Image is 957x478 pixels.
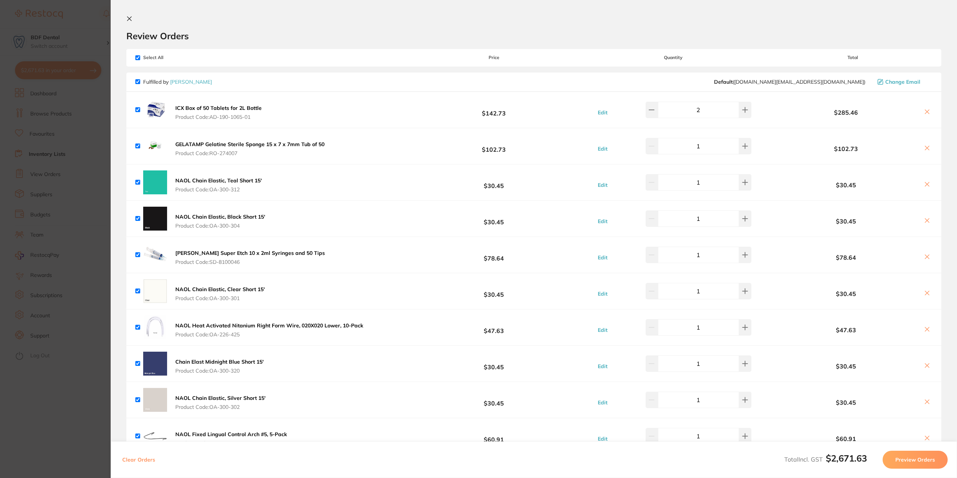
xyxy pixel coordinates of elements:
[414,248,573,262] b: $78.64
[175,322,363,329] b: NAOL Heat Activated Nitanium Right Form Wire, 020X020 Lower, 10-Pack
[596,327,610,333] button: Edit
[773,399,919,406] b: $30.45
[143,98,167,122] img: ODJsOGxlZA
[414,55,573,60] span: Price
[173,177,264,193] button: NAOL Chain Elastic, Teal Short 15' Product Code:OA-300-312
[773,182,919,188] b: $30.45
[175,223,265,229] span: Product Code: OA-300-304
[175,431,287,438] b: NAOL Fixed Lingual Control Arch #5, 5-Pack
[773,254,919,261] b: $78.64
[173,213,267,229] button: NAOL Chain Elastic, Black Short 15' Product Code:OA-300-304
[175,358,264,365] b: Chain Elast Midnight Blue Short 15'
[773,327,919,333] b: $47.63
[596,254,610,261] button: Edit
[596,290,610,297] button: Edit
[596,363,610,370] button: Edit
[773,363,919,370] b: $30.45
[175,368,264,374] span: Product Code: OA-300-320
[596,145,610,152] button: Edit
[414,175,573,189] b: $30.45
[173,431,289,447] button: NAOL Fixed Lingual Control Arch #5, 5-Pack Product Code:OA-271-155
[773,145,919,152] b: $102.73
[714,78,733,85] b: Default
[173,250,327,265] button: [PERSON_NAME] Super Etch 10 x 2ml Syringes and 50 Tips Product Code:SD-8100046
[826,453,867,464] b: $2,671.63
[135,55,210,60] span: Select All
[175,404,265,410] span: Product Code: OA-300-302
[173,105,264,120] button: ICX Box of 50 Tablets for 2L Bottle Product Code:AD-190-1065-01
[143,79,212,85] p: Fulfilled by
[143,207,167,231] img: bTI5MWlkbQ
[596,399,610,406] button: Edit
[173,358,266,374] button: Chain Elast Midnight Blue Short 15' Product Code:OA-300-320
[173,395,268,410] button: NAOL Chain Elastic, Silver Short 15' Product Code:OA-300-302
[175,250,325,256] b: [PERSON_NAME] Super Etch 10 x 2ml Syringes and 50 Tips
[596,218,610,225] button: Edit
[414,139,573,153] b: $102.73
[175,141,324,148] b: GELATAMP Gelatine Sterile Sponge 15 x 7 x 7mm Tub of 50
[143,424,167,448] img: dHFicXZsdw
[574,55,773,60] span: Quantity
[175,114,262,120] span: Product Code: AD-190-1065-01
[173,286,267,302] button: NAOL Chain Elastic, Clear Short 15' Product Code:OA-300-301
[173,322,366,338] button: NAOL Heat Activated Nitanium Right Form Wire, 020X020 Lower, 10-Pack Product Code:OA-226-425
[143,134,167,158] img: dzd6eXliNg
[414,429,573,443] b: $60.91
[175,150,324,156] span: Product Code: RO-274007
[773,435,919,442] b: $60.91
[143,243,167,267] img: OHZkaHNhaA
[714,79,865,85] span: customer.care@henryschein.com.au
[143,352,167,376] img: MjdjcjJwaQ
[596,182,610,188] button: Edit
[784,456,867,463] span: Total Incl. GST
[414,357,573,370] b: $30.45
[414,393,573,407] b: $30.45
[175,177,262,184] b: NAOL Chain Elastic, Teal Short 15'
[414,212,573,225] b: $30.45
[773,109,919,116] b: $285.46
[175,395,265,401] b: NAOL Chain Elastic, Silver Short 15'
[170,78,212,85] a: [PERSON_NAME]
[175,286,265,293] b: NAOL Chain Elastic, Clear Short 15'
[143,315,167,339] img: dTd1aWo1cg
[773,55,932,60] span: Total
[175,213,265,220] b: NAOL Chain Elastic, Black Short 15'
[175,186,262,192] span: Product Code: OA-300-312
[143,388,167,412] img: bWo5d2Y5cw
[143,170,167,194] img: dzJuNG4zaw
[175,259,325,265] span: Product Code: SD-8100046
[773,218,919,225] b: $30.45
[143,279,167,303] img: cGdiN3g1aA
[126,30,941,41] h2: Review Orders
[173,141,327,157] button: GELATAMP Gelatine Sterile Sponge 15 x 7 x 7mm Tub of 50 Product Code:RO-274007
[175,295,265,301] span: Product Code: OA-300-301
[175,331,363,337] span: Product Code: OA-226-425
[885,79,920,85] span: Change Email
[414,284,573,298] b: $30.45
[596,435,610,442] button: Edit
[414,320,573,334] b: $47.63
[883,451,948,469] button: Preview Orders
[875,78,932,85] button: Change Email
[596,109,610,116] button: Edit
[120,451,157,469] button: Clear Orders
[175,440,287,446] span: Product Code: OA-271-155
[175,105,262,111] b: ICX Box of 50 Tablets for 2L Bottle
[773,290,919,297] b: $30.45
[414,103,573,117] b: $142.73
